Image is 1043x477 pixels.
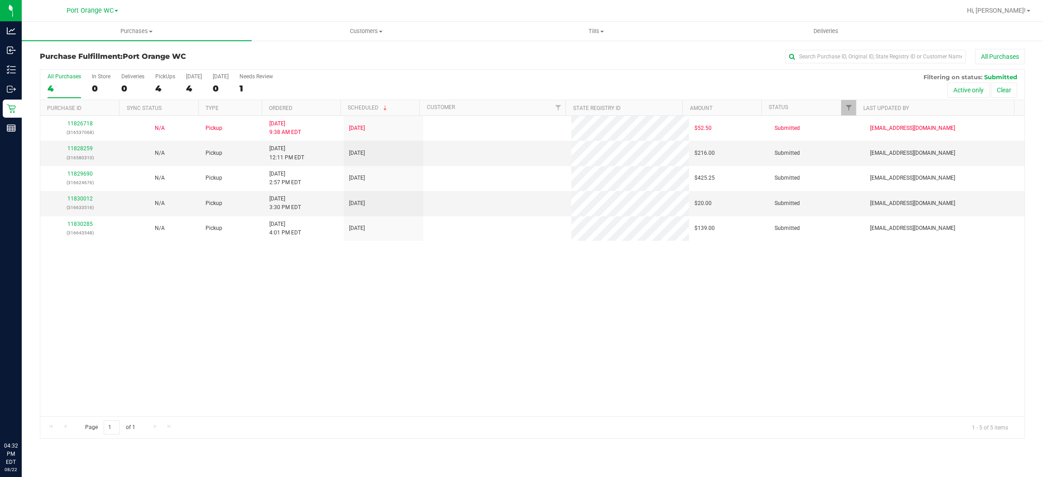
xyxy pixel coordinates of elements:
[206,105,219,111] a: Type
[252,27,481,35] span: Customers
[427,104,455,110] a: Customer
[967,7,1026,14] span: Hi, [PERSON_NAME]!
[349,224,365,233] span: [DATE]
[46,153,115,162] p: (316580310)
[7,65,16,74] inline-svg: Inventory
[186,73,202,80] div: [DATE]
[67,145,93,152] a: 11828259
[348,105,389,111] a: Scheduled
[155,73,175,80] div: PickUps
[550,100,565,115] a: Filter
[801,27,851,35] span: Deliveries
[349,124,365,133] span: [DATE]
[269,105,292,111] a: Ordered
[155,224,165,233] button: N/A
[67,196,93,202] a: 11830012
[155,199,165,208] button: N/A
[48,83,81,94] div: 4
[9,405,36,432] iframe: Resource center
[775,124,800,133] span: Submitted
[775,149,800,157] span: Submitted
[694,224,715,233] span: $139.00
[349,149,365,157] span: [DATE]
[239,73,273,80] div: Needs Review
[7,85,16,94] inline-svg: Outbound
[7,26,16,35] inline-svg: Analytics
[841,100,856,115] a: Filter
[694,124,712,133] span: $52.50
[870,149,955,157] span: [EMAIL_ADDRESS][DOMAIN_NAME]
[7,124,16,133] inline-svg: Reports
[67,7,114,14] span: Port Orange WC
[48,73,81,80] div: All Purchases
[870,199,955,208] span: [EMAIL_ADDRESS][DOMAIN_NAME]
[947,82,990,98] button: Active only
[269,119,301,137] span: [DATE] 9:38 AM EDT
[206,199,222,208] span: Pickup
[67,120,93,127] a: 11826718
[269,144,304,162] span: [DATE] 12:11 PM EDT
[870,224,955,233] span: [EMAIL_ADDRESS][DOMAIN_NAME]
[46,203,115,212] p: (316633516)
[155,150,165,156] span: Not Applicable
[269,220,301,237] span: [DATE] 4:01 PM EDT
[46,178,115,187] p: (316624676)
[67,171,93,177] a: 11829690
[155,200,165,206] span: Not Applicable
[155,174,165,182] button: N/A
[213,73,229,80] div: [DATE]
[46,229,115,237] p: (316643548)
[349,199,365,208] span: [DATE]
[965,420,1015,434] span: 1 - 5 of 5 items
[573,105,621,111] a: State Registry ID
[923,73,982,81] span: Filtering on status:
[775,199,800,208] span: Submitted
[252,22,482,41] a: Customers
[92,83,110,94] div: 0
[984,73,1017,81] span: Submitted
[104,420,120,434] input: 1
[975,49,1025,64] button: All Purchases
[206,124,222,133] span: Pickup
[711,22,941,41] a: Deliveries
[775,174,800,182] span: Submitted
[694,174,715,182] span: $425.25
[239,83,273,94] div: 1
[991,82,1017,98] button: Clear
[40,52,368,61] h3: Purchase Fulfillment:
[123,52,186,61] span: Port Orange WC
[127,105,162,111] a: Sync Status
[213,83,229,94] div: 0
[206,174,222,182] span: Pickup
[155,149,165,157] button: N/A
[121,73,144,80] div: Deliveries
[155,225,165,231] span: Not Applicable
[863,105,909,111] a: Last Updated By
[7,46,16,55] inline-svg: Inbound
[482,27,711,35] span: Tills
[67,221,93,227] a: 11830285
[22,27,252,35] span: Purchases
[870,174,955,182] span: [EMAIL_ADDRESS][DOMAIN_NAME]
[46,128,115,137] p: (316537068)
[481,22,711,41] a: Tills
[694,149,715,157] span: $216.00
[690,105,713,111] a: Amount
[349,174,365,182] span: [DATE]
[269,195,301,212] span: [DATE] 3:30 PM EDT
[7,104,16,113] inline-svg: Retail
[155,83,175,94] div: 4
[155,125,165,131] span: Not Applicable
[22,22,252,41] a: Purchases
[206,224,222,233] span: Pickup
[4,442,18,466] p: 04:32 PM EDT
[47,105,81,111] a: Purchase ID
[155,124,165,133] button: N/A
[775,224,800,233] span: Submitted
[92,73,110,80] div: In Store
[269,170,301,187] span: [DATE] 2:57 PM EDT
[186,83,202,94] div: 4
[206,149,222,157] span: Pickup
[155,175,165,181] span: Not Applicable
[694,199,712,208] span: $20.00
